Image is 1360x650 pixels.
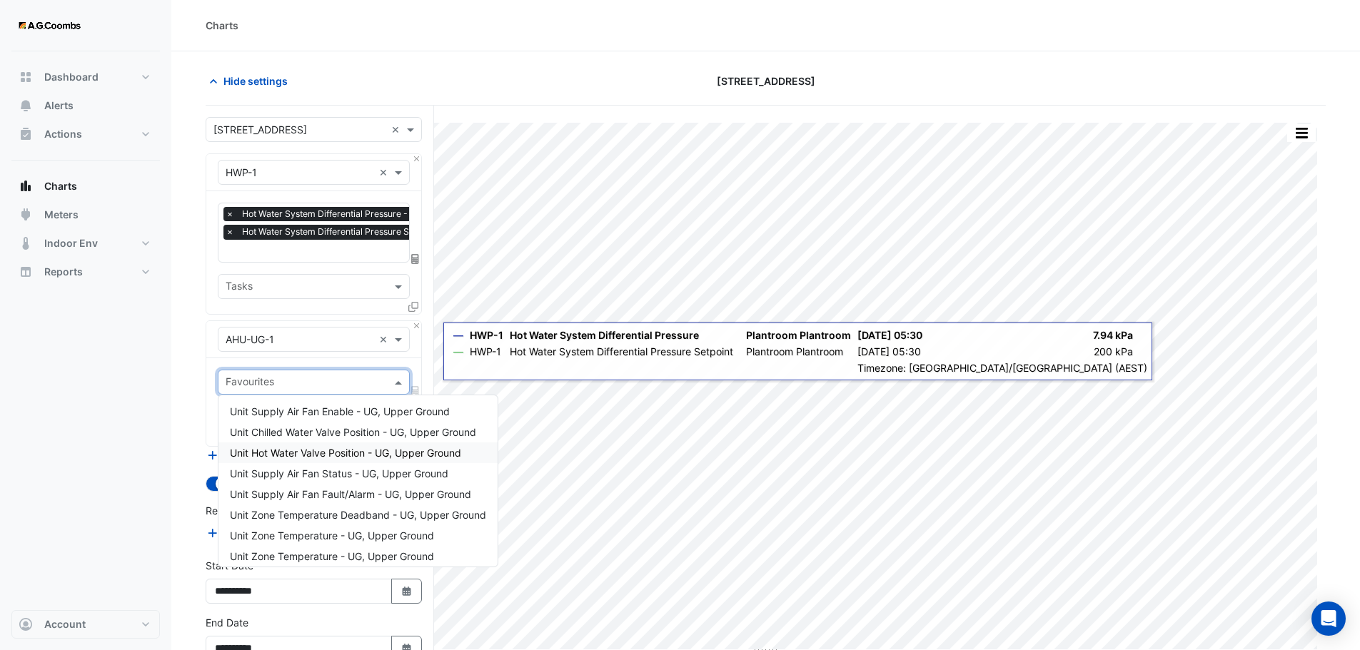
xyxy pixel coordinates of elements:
[19,127,33,141] app-icon: Actions
[44,208,79,222] span: Meters
[412,321,421,330] button: Close
[19,70,33,84] app-icon: Dashboard
[11,229,160,258] button: Indoor Env
[206,615,248,630] label: End Date
[11,91,160,120] button: Alerts
[379,165,391,180] span: Clear
[44,179,77,193] span: Charts
[44,236,98,250] span: Indoor Env
[44,265,83,279] span: Reports
[11,172,160,200] button: Charts
[223,278,253,297] div: Tasks
[11,610,160,639] button: Account
[401,585,413,597] fa-icon: Select Date
[11,63,160,91] button: Dashboard
[391,122,403,137] span: Clear
[1287,124,1316,142] button: More Options
[206,18,238,33] div: Charts
[19,179,33,193] app-icon: Charts
[409,385,422,397] span: Choose Function
[238,207,502,221] span: Hot Water System Differential Pressure - Plantroom, Plantroom
[409,253,422,265] span: Choose Function
[206,447,292,463] button: Add Equipment
[19,208,33,222] app-icon: Meters
[44,617,86,631] span: Account
[230,550,434,562] span: Unit Zone Temperature - UG, Upper Ground
[230,467,448,479] span: Unit Supply Air Fan Status - UG, Upper Ground
[230,447,461,459] span: Unit Hot Water Valve Position - UG, Upper Ground
[1311,601,1346,636] div: Open Intercom Messenger
[11,120,160,148] button: Actions
[230,529,434,542] span: Unit Zone Temperature - UG, Upper Ground
[19,98,33,113] app-icon: Alerts
[206,524,312,541] button: Add Reference Line
[206,558,253,573] label: Start Date
[44,127,82,141] span: Actions
[223,207,236,221] span: ×
[17,11,81,40] img: Company Logo
[11,200,160,229] button: Meters
[223,374,274,392] div: Favourites
[206,68,297,93] button: Hide settings
[230,509,486,521] span: Unit Zone Temperature Deadband - UG, Upper Ground
[206,503,281,518] label: Reference Lines
[218,395,498,567] div: Options List
[238,225,538,239] span: Hot Water System Differential Pressure Setpoint - Plantroom, Plantroom
[223,73,288,88] span: Hide settings
[11,258,160,286] button: Reports
[19,265,33,279] app-icon: Reports
[19,236,33,250] app-icon: Indoor Env
[44,98,74,113] span: Alerts
[223,225,236,239] span: ×
[230,405,450,417] span: Unit Supply Air Fan Enable - UG, Upper Ground
[412,154,421,163] button: Close
[379,332,391,347] span: Clear
[230,488,471,500] span: Unit Supply Air Fan Fault/Alarm - UG, Upper Ground
[408,300,418,313] span: Clone Favourites and Tasks from this Equipment to other Equipment
[44,70,99,84] span: Dashboard
[717,73,815,88] span: [STREET_ADDRESS]
[230,426,476,438] span: Unit Chilled Water Valve Position - UG, Upper Ground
